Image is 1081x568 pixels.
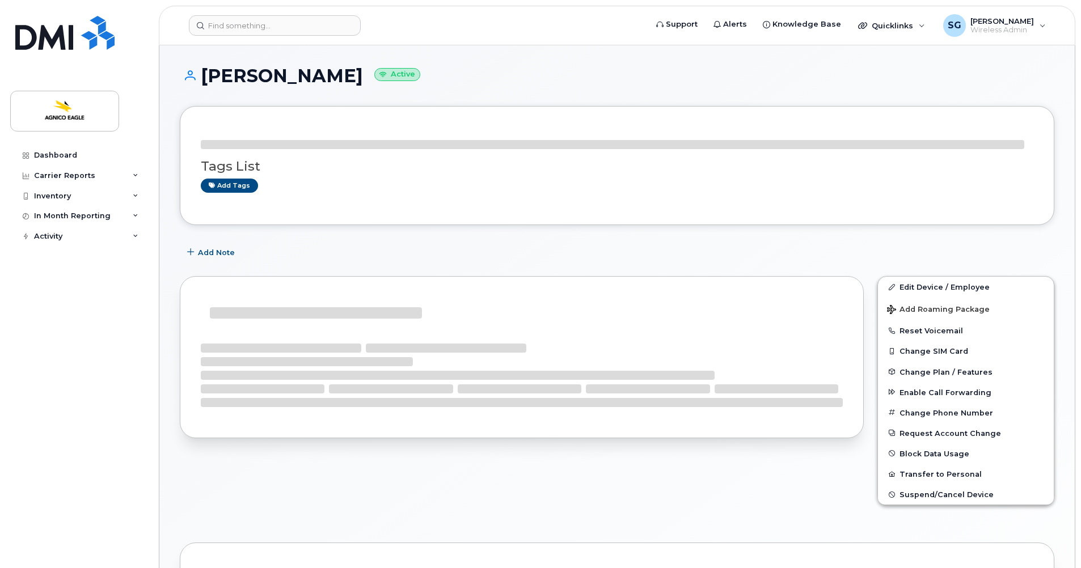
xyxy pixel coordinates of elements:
[900,490,994,499] span: Suspend/Cancel Device
[878,297,1054,320] button: Add Roaming Package
[878,484,1054,505] button: Suspend/Cancel Device
[374,68,420,81] small: Active
[878,402,1054,423] button: Change Phone Number
[878,362,1054,382] button: Change Plan / Features
[878,443,1054,464] button: Block Data Usage
[878,341,1054,361] button: Change SIM Card
[201,179,258,193] a: Add tags
[900,388,991,396] span: Enable Call Forwarding
[201,159,1033,173] h3: Tags List
[198,247,235,258] span: Add Note
[878,382,1054,402] button: Enable Call Forwarding
[900,367,993,376] span: Change Plan / Features
[878,423,1054,443] button: Request Account Change
[878,464,1054,484] button: Transfer to Personal
[878,277,1054,297] a: Edit Device / Employee
[180,66,1054,86] h1: [PERSON_NAME]
[887,305,990,316] span: Add Roaming Package
[878,320,1054,341] button: Reset Voicemail
[180,242,244,262] button: Add Note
